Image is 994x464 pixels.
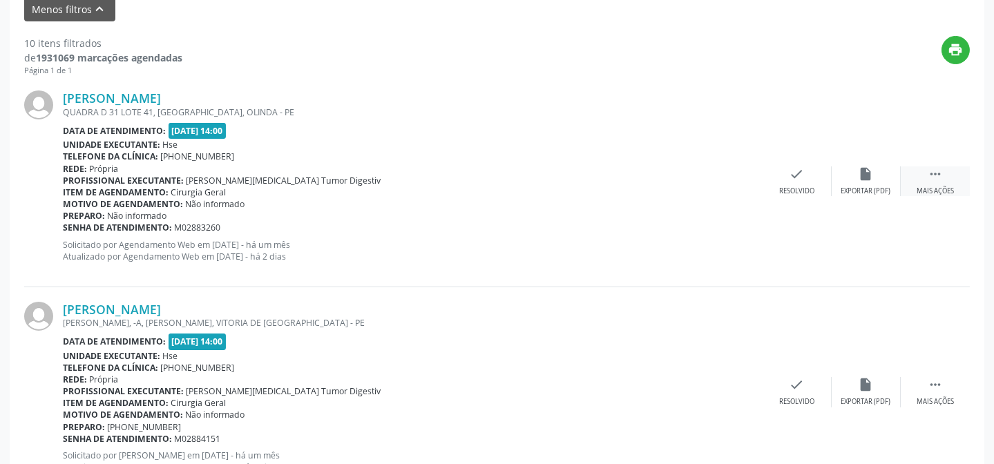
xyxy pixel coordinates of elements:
[790,377,805,392] i: check
[163,350,178,362] span: Hse
[63,362,158,374] b: Telefone da clínica:
[24,36,182,50] div: 10 itens filtrados
[108,421,182,433] span: [PHONE_NUMBER]
[163,139,178,151] span: Hse
[63,421,105,433] b: Preparo:
[90,374,119,385] span: Própria
[63,409,183,420] b: Motivo de agendamento:
[171,397,227,409] span: Cirurgia Geral
[63,125,166,137] b: Data de atendimento:
[186,198,245,210] span: Não informado
[948,42,964,57] i: print
[63,350,160,362] b: Unidade executante:
[24,50,182,65] div: de
[63,433,172,445] b: Senha de atendimento:
[790,166,805,182] i: check
[169,333,227,349] span: [DATE] 14:00
[63,210,105,222] b: Preparo:
[171,186,227,198] span: Cirurgia Geral
[779,186,814,196] div: Resolvido
[186,409,245,420] span: Não informado
[90,163,119,175] span: Própria
[859,377,874,392] i: insert_drive_file
[841,186,891,196] div: Exportar (PDF)
[779,397,814,407] div: Resolvido
[63,175,184,186] b: Profissional executante:
[63,222,172,233] b: Senha de atendimento:
[63,385,184,397] b: Profissional executante:
[108,210,167,222] span: Não informado
[63,336,166,347] b: Data de atendimento:
[859,166,874,182] i: insert_drive_file
[63,90,161,106] a: [PERSON_NAME]
[63,151,158,162] b: Telefone da clínica:
[24,65,182,77] div: Página 1 de 1
[175,222,221,233] span: M02883260
[63,302,161,317] a: [PERSON_NAME]
[917,397,954,407] div: Mais ações
[841,397,891,407] div: Exportar (PDF)
[93,1,108,17] i: keyboard_arrow_up
[175,433,221,445] span: M02884151
[24,302,53,331] img: img
[36,51,182,64] strong: 1931069 marcações agendadas
[187,175,381,186] span: [PERSON_NAME][MEDICAL_DATA] Tumor Digestiv
[187,385,381,397] span: [PERSON_NAME][MEDICAL_DATA] Tumor Digestiv
[63,139,160,151] b: Unidade executante:
[928,377,943,392] i: 
[917,186,954,196] div: Mais ações
[63,374,87,385] b: Rede:
[169,123,227,139] span: [DATE] 14:00
[63,198,183,210] b: Motivo de agendamento:
[63,106,763,118] div: QUADRA D 31 LOTE 41, [GEOGRAPHIC_DATA], OLINDA - PE
[942,36,970,64] button: print
[63,163,87,175] b: Rede:
[63,397,169,409] b: Item de agendamento:
[63,317,763,329] div: [PERSON_NAME], -A, [PERSON_NAME], VITORIA DE [GEOGRAPHIC_DATA] - PE
[928,166,943,182] i: 
[161,151,235,162] span: [PHONE_NUMBER]
[24,90,53,119] img: img
[63,186,169,198] b: Item de agendamento:
[63,239,763,262] p: Solicitado por Agendamento Web em [DATE] - há um mês Atualizado por Agendamento Web em [DATE] - h...
[161,362,235,374] span: [PHONE_NUMBER]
